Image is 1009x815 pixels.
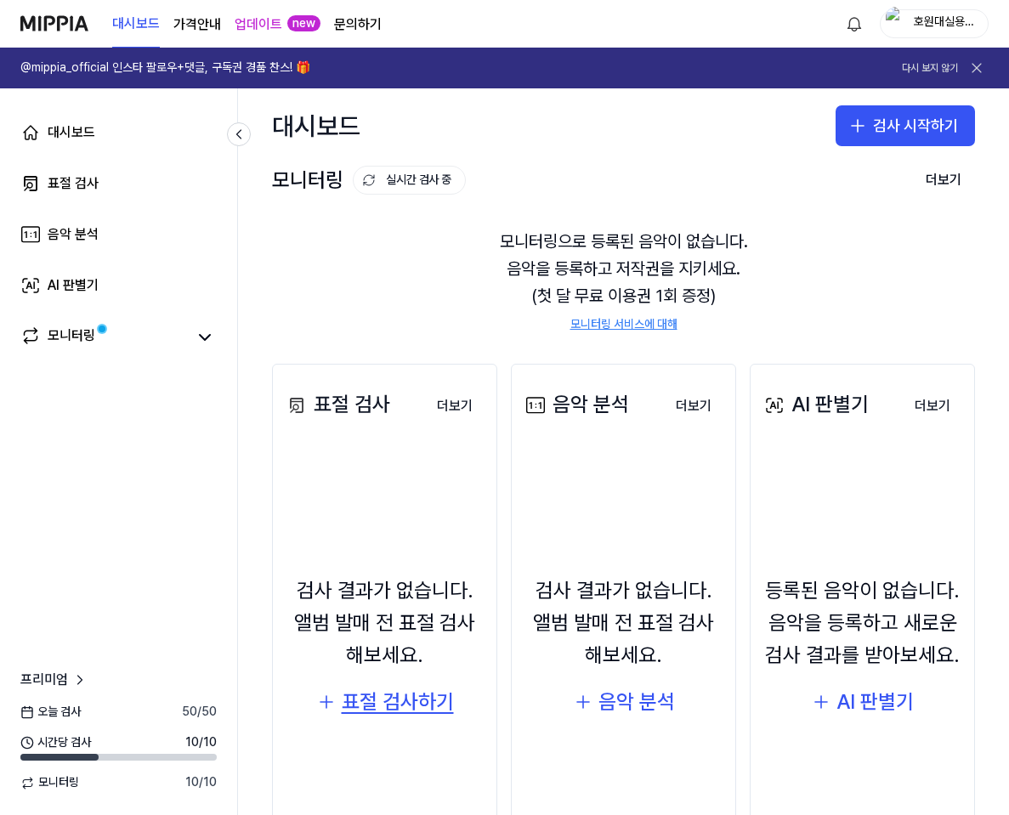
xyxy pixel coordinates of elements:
[185,774,217,791] span: 10 / 10
[10,112,227,153] a: 대시보드
[10,214,227,255] a: 음악 분석
[761,574,964,672] div: 등록된 음악이 없습니다. 음악을 등록하고 새로운 검사 결과를 받아보세요.
[901,388,964,423] a: 더보기
[173,14,221,35] button: 가격안내
[911,14,978,32] div: 호원대실용음악
[283,574,486,672] div: 검사 결과가 없습니다. 앨범 발매 전 표절 검사 해보세요.
[901,389,964,423] button: 더보기
[182,704,217,721] span: 50 / 50
[316,686,454,718] button: 표절 검사하기
[20,774,79,791] span: 모니터링
[761,388,869,421] div: AI 판별기
[20,704,81,721] span: 오늘 검사
[48,224,99,245] div: 음악 분석
[48,173,99,194] div: 표절 검사
[844,14,864,34] img: 알림
[112,1,160,48] a: 대시보드
[20,670,68,690] span: 프리미엄
[423,389,486,423] button: 더보기
[48,325,95,349] div: 모니터링
[522,388,629,421] div: 음악 분석
[272,164,466,196] div: 모니터링
[570,316,677,333] a: 모니터링 서비스에 대해
[185,734,217,751] span: 10 / 10
[886,7,906,41] img: profile
[235,14,282,35] a: 업데이트
[20,59,310,76] h1: @mippia_official 인스타 팔로우+댓글, 구독권 경품 찬스! 🎁
[522,574,725,672] div: 검사 결과가 없습니다. 앨범 발매 전 표절 검사 해보세요.
[573,686,675,718] button: 음악 분석
[880,9,989,38] button: profile호원대실용음악
[48,275,99,296] div: AI 판별기
[10,163,227,204] a: 표절 검사
[423,388,486,423] a: 더보기
[836,686,914,718] div: AI 판별기
[902,61,958,76] button: 다시 보지 않기
[334,14,382,35] a: 문의하기
[20,734,91,751] span: 시간당 검사
[10,265,227,306] a: AI 판별기
[283,388,390,421] div: 표절 검사
[20,325,186,349] a: 모니터링
[272,105,360,146] div: 대시보드
[20,670,88,690] a: 프리미엄
[272,207,975,354] div: 모니터링으로 등록된 음악이 없습니다. 음악을 등록하고 저작권을 지키세요. (첫 달 무료 이용권 1회 증정)
[662,388,725,423] a: 더보기
[662,389,725,423] button: 더보기
[353,166,466,195] button: 실시간 검사 중
[48,122,95,143] div: 대시보드
[342,686,454,718] div: 표절 검사하기
[287,15,320,32] div: new
[598,686,675,718] div: 음악 분석
[912,163,975,197] button: 더보기
[836,105,975,146] button: 검사 시작하기
[811,686,914,718] button: AI 판별기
